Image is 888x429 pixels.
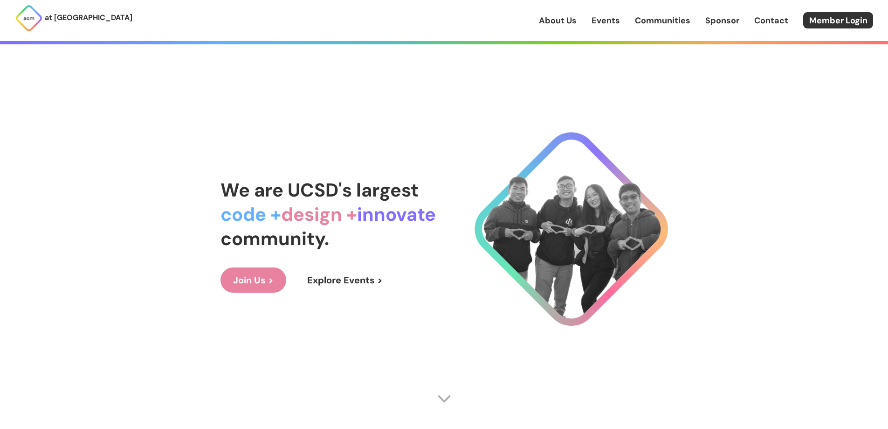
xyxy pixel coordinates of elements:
[281,202,357,226] span: design +
[592,14,620,27] a: Events
[635,14,690,27] a: Communities
[15,4,43,32] img: ACM Logo
[754,14,788,27] a: Contact
[220,226,329,251] span: community.
[45,12,132,24] p: at [GEOGRAPHIC_DATA]
[475,132,668,326] img: Cool Logo
[705,14,739,27] a: Sponsor
[15,4,132,32] a: at [GEOGRAPHIC_DATA]
[220,202,281,226] span: code +
[220,178,419,202] span: We are UCSD's largest
[539,14,577,27] a: About Us
[357,202,436,226] span: innovate
[437,392,451,406] img: Scroll Arrow
[295,267,395,293] a: Explore Events >
[220,267,286,293] a: Join Us >
[803,12,873,28] a: Member Login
